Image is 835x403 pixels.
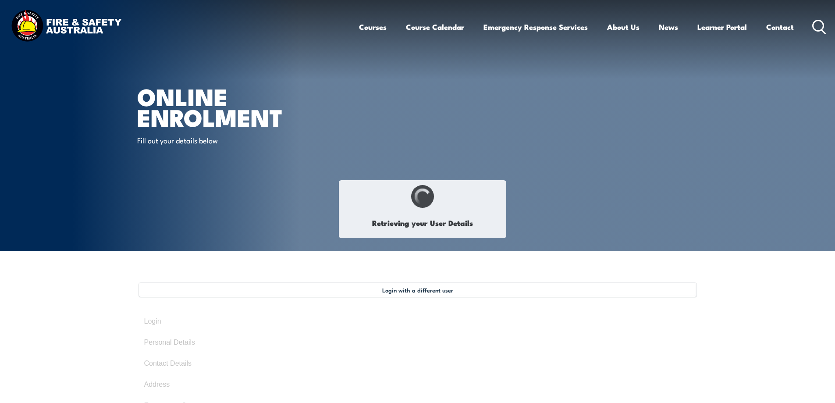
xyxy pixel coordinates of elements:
[359,15,387,39] a: Courses
[344,213,501,233] h1: Retrieving your User Details
[659,15,678,39] a: News
[607,15,640,39] a: About Us
[137,135,297,145] p: Fill out your details below
[137,86,354,127] h1: Online Enrolment
[697,15,747,39] a: Learner Portal
[483,15,588,39] a: Emergency Response Services
[766,15,794,39] a: Contact
[382,286,453,293] span: Login with a different user
[406,15,464,39] a: Course Calendar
